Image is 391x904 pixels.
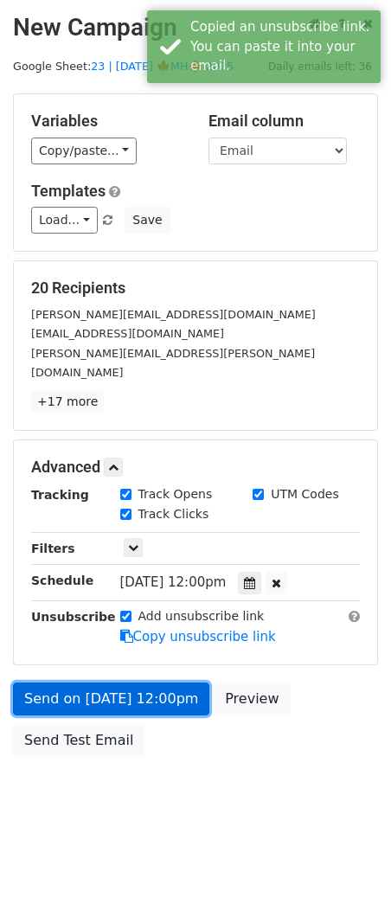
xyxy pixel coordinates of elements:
a: Copy/paste... [31,138,137,164]
small: [EMAIL_ADDRESS][DOMAIN_NAME] [31,327,224,340]
a: 23 | [DATE] 🍁MH🍁 2025 [91,60,234,73]
a: Preview [214,683,290,715]
strong: Unsubscribe [31,610,116,624]
small: [PERSON_NAME][EMAIL_ADDRESS][DOMAIN_NAME] [31,308,316,321]
label: Track Opens [138,485,213,503]
small: [PERSON_NAME][EMAIL_ADDRESS][PERSON_NAME][DOMAIN_NAME] [31,347,315,380]
h5: Variables [31,112,183,131]
h5: Email column [208,112,360,131]
label: Track Clicks [138,505,209,523]
strong: Filters [31,542,75,555]
h5: Advanced [31,458,360,477]
div: Copied an unsubscribe link. You can paste it into your email. [190,17,374,76]
span: [DATE] 12:00pm [120,574,227,590]
label: UTM Codes [271,485,338,503]
strong: Tracking [31,488,89,502]
a: Send on [DATE] 12:00pm [13,683,209,715]
h5: 20 Recipients [31,279,360,298]
a: Load... [31,207,98,234]
a: +17 more [31,391,104,413]
small: Google Sheet: [13,60,234,73]
strong: Schedule [31,574,93,587]
iframe: Chat Widget [304,821,391,904]
label: Add unsubscribe link [138,607,265,625]
button: Save [125,207,170,234]
h2: New Campaign [13,13,378,42]
a: Copy unsubscribe link [120,629,276,644]
a: Templates [31,182,106,200]
a: Send Test Email [13,724,144,757]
